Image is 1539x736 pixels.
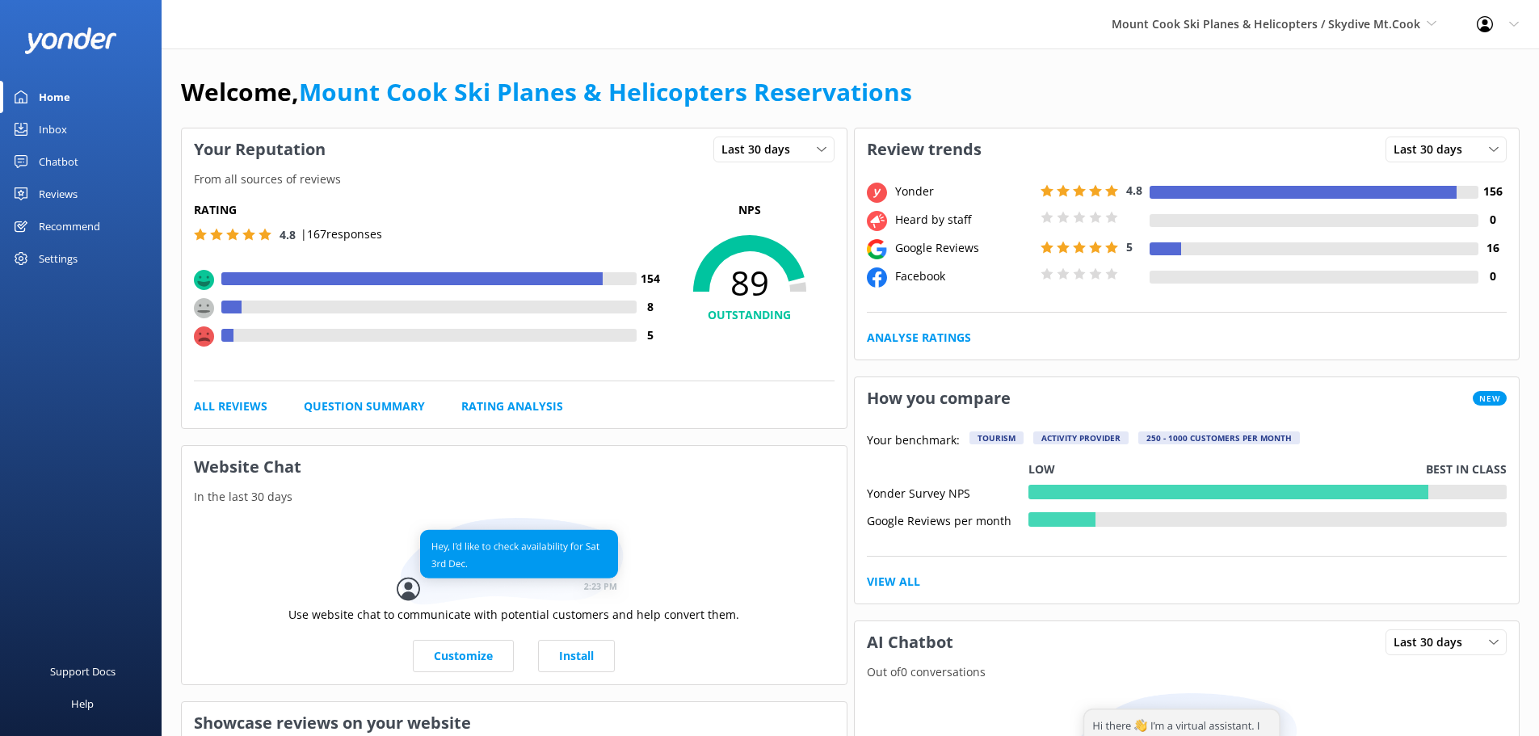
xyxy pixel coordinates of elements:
[24,27,117,54] img: yonder-white-logo.png
[194,201,665,219] h5: Rating
[39,113,67,145] div: Inbox
[891,183,1037,200] div: Yonder
[637,326,665,344] h4: 5
[1126,183,1142,198] span: 4.8
[855,128,994,170] h3: Review trends
[891,211,1037,229] div: Heard by staff
[867,512,1028,527] div: Google Reviews per month
[304,397,425,415] a: Question Summary
[891,267,1037,285] div: Facebook
[1112,16,1420,32] span: Mount Cook Ski Planes & Helicopters / Skydive Mt.Cook
[867,329,971,347] a: Analyse Ratings
[280,227,296,242] span: 4.8
[1394,633,1472,651] span: Last 30 days
[71,688,94,720] div: Help
[288,606,739,624] p: Use website chat to communicate with potential customers and help convert them.
[1478,239,1507,257] h4: 16
[855,663,1520,681] p: Out of 0 conversations
[1033,431,1129,444] div: Activity Provider
[891,239,1037,257] div: Google Reviews
[299,75,912,108] a: Mount Cook Ski Planes & Helicopters Reservations
[1028,461,1055,478] p: Low
[39,81,70,113] div: Home
[665,263,835,303] span: 89
[969,431,1024,444] div: Tourism
[1478,211,1507,229] h4: 0
[194,397,267,415] a: All Reviews
[1138,431,1300,444] div: 250 - 1000 customers per month
[855,377,1023,419] h3: How you compare
[301,225,382,243] p: | 167 responses
[1426,461,1507,478] p: Best in class
[182,128,338,170] h3: Your Reputation
[39,210,100,242] div: Recommend
[50,655,116,688] div: Support Docs
[867,485,1028,499] div: Yonder Survey NPS
[721,141,800,158] span: Last 30 days
[855,621,965,663] h3: AI Chatbot
[867,431,960,451] p: Your benchmark:
[39,178,78,210] div: Reviews
[665,306,835,324] h4: OUTSTANDING
[665,201,835,219] p: NPS
[1394,141,1472,158] span: Last 30 days
[867,573,920,591] a: View All
[181,73,912,111] h1: Welcome,
[461,397,563,415] a: Rating Analysis
[1473,391,1507,406] span: New
[1478,183,1507,200] h4: 156
[182,446,847,488] h3: Website Chat
[397,518,631,606] img: conversation...
[413,640,514,672] a: Customize
[39,242,78,275] div: Settings
[538,640,615,672] a: Install
[39,145,78,178] div: Chatbot
[182,170,847,188] p: From all sources of reviews
[637,298,665,316] h4: 8
[637,270,665,288] h4: 154
[1478,267,1507,285] h4: 0
[182,488,847,506] p: In the last 30 days
[1126,239,1133,254] span: 5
